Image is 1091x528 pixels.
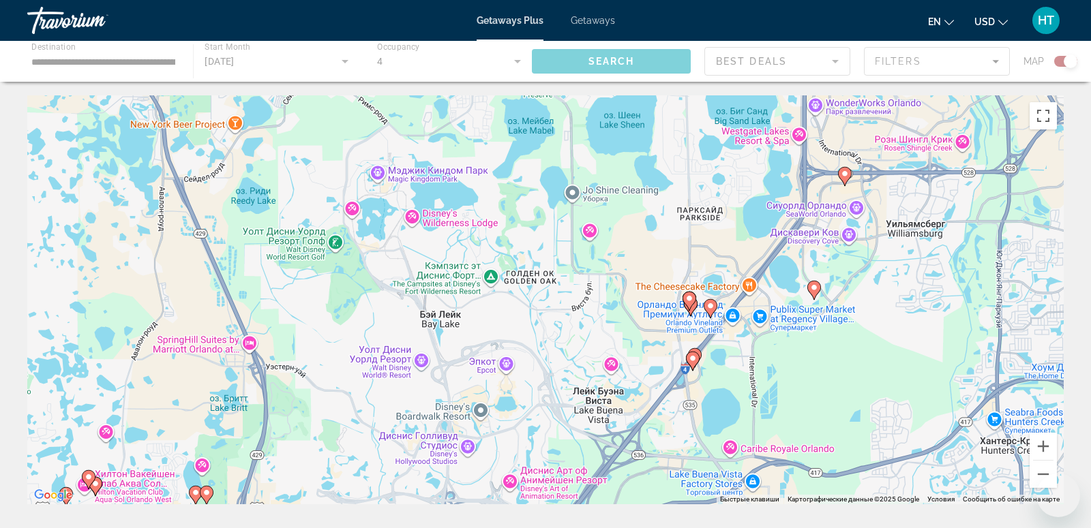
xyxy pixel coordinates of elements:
a: Getaways [571,15,615,26]
button: Быстрые клавиши [720,495,779,504]
button: Уменьшить [1030,461,1057,488]
button: Change currency [974,12,1008,31]
a: Getaways Plus [477,15,543,26]
button: Включить полноэкранный режим [1030,102,1057,129]
iframe: Кнопка запуска окна обмена сообщениями [1036,473,1080,517]
span: en [928,16,941,27]
a: Сообщить об ошибке на карте [963,495,1060,503]
button: Change language [928,12,954,31]
a: Условия (ссылка откроется в новой вкладке) [927,495,955,503]
img: Google [31,486,76,504]
span: USD [974,16,995,27]
a: Открыть эту область в Google Картах (в новом окне) [31,486,76,504]
span: HT [1038,14,1054,27]
button: Увеличить [1030,433,1057,460]
button: User Menu [1028,6,1064,35]
a: Travorium [27,3,164,38]
span: Картографические данные ©2025 Google [788,495,919,503]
